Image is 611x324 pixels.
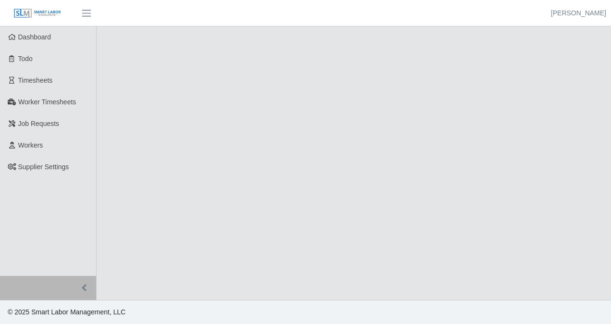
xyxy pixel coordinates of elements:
[18,141,43,149] span: Workers
[551,8,606,18] a: [PERSON_NAME]
[18,55,33,62] span: Todo
[18,120,60,127] span: Job Requests
[18,98,76,106] span: Worker Timesheets
[18,76,53,84] span: Timesheets
[18,33,51,41] span: Dashboard
[8,308,125,316] span: © 2025 Smart Labor Management, LLC
[13,8,61,19] img: SLM Logo
[18,163,69,171] span: Supplier Settings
